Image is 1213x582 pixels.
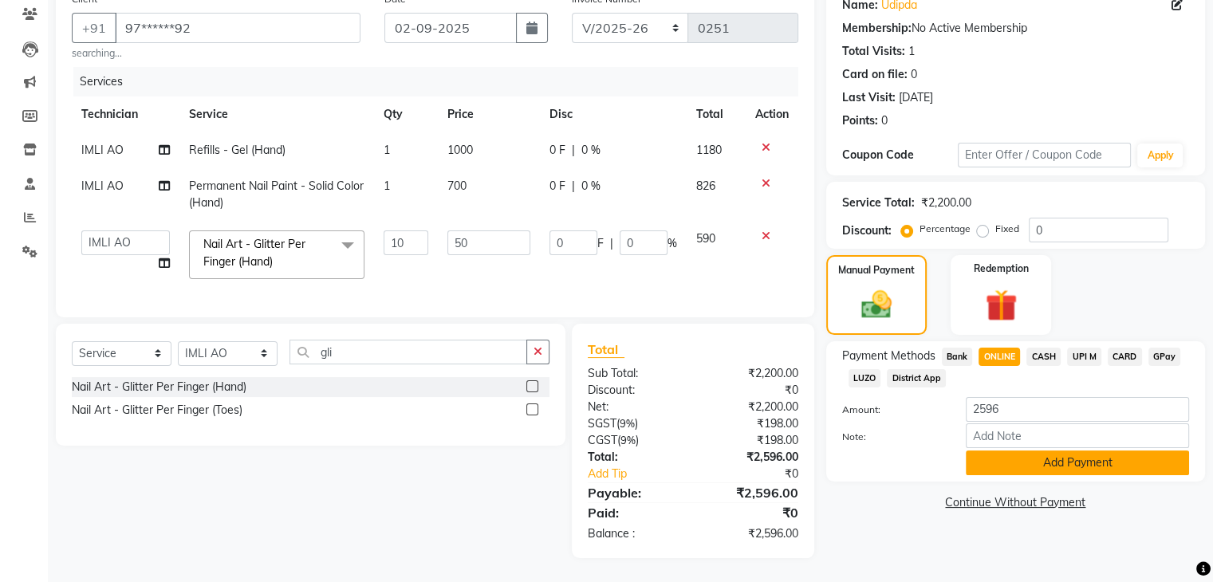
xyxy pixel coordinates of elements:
[696,179,715,193] span: 826
[693,449,810,466] div: ₹2,596.00
[576,483,693,502] div: Payable:
[384,143,390,157] span: 1
[72,379,246,395] div: Nail Art - Glitter Per Finger (Hand)
[746,96,798,132] th: Action
[979,348,1020,366] span: ONLINE
[974,262,1029,276] label: Redemption
[829,494,1202,511] a: Continue Without Payment
[842,112,878,129] div: Points:
[693,382,810,399] div: ₹0
[179,96,374,132] th: Service
[384,179,390,193] span: 1
[995,222,1019,236] label: Fixed
[842,195,915,211] div: Service Total:
[1067,348,1101,366] span: UPI M
[572,142,575,159] span: |
[693,365,810,382] div: ₹2,200.00
[693,399,810,415] div: ₹2,200.00
[576,449,693,466] div: Total:
[597,235,604,252] span: F
[842,222,892,239] div: Discount:
[81,143,124,157] span: IMLI AO
[81,179,124,193] span: IMLI AO
[693,415,810,432] div: ₹198.00
[1137,144,1183,167] button: Apply
[1148,348,1181,366] span: GPay
[842,43,905,60] div: Total Visits:
[610,235,613,252] span: |
[838,263,915,277] label: Manual Payment
[72,46,360,61] small: searching...
[693,525,810,542] div: ₹2,596.00
[842,20,1189,37] div: No Active Membership
[576,382,693,399] div: Discount:
[72,96,179,132] th: Technician
[115,13,360,43] input: Search by Name/Mobile/Email/Code
[581,178,601,195] span: 0 %
[712,466,809,482] div: ₹0
[966,397,1189,422] input: Amount
[72,402,242,419] div: Nail Art - Glitter Per Finger (Toes)
[549,178,565,195] span: 0 F
[842,20,912,37] div: Membership:
[842,348,935,364] span: Payment Methods
[581,142,601,159] span: 0 %
[830,430,954,444] label: Note:
[966,423,1189,448] input: Add Note
[576,466,712,482] a: Add Tip
[687,96,746,132] th: Total
[966,450,1189,475] button: Add Payment
[588,341,624,358] span: Total
[975,285,1027,325] img: _gift.svg
[576,415,693,432] div: ( )
[549,142,565,159] span: 0 F
[576,525,693,542] div: Balance :
[374,96,439,132] th: Qty
[73,67,810,96] div: Services
[273,254,280,269] a: x
[576,399,693,415] div: Net:
[887,369,946,387] span: District App
[696,143,722,157] span: 1180
[620,434,636,446] span: 9%
[958,143,1132,167] input: Enter Offer / Coupon Code
[852,287,901,322] img: _cash.svg
[668,235,677,252] span: %
[942,348,973,366] span: Bank
[447,179,467,193] span: 700
[1026,348,1061,366] span: CASH
[447,143,473,157] span: 1000
[189,143,286,157] span: Refills - Gel (Hand)
[203,237,305,268] span: Nail Art - Glitter Per Finger (Hand)
[620,417,635,430] span: 9%
[899,89,933,106] div: [DATE]
[693,483,810,502] div: ₹2,596.00
[576,365,693,382] div: Sub Total:
[842,147,958,163] div: Coupon Code
[588,416,616,431] span: SGST
[881,112,888,129] div: 0
[911,66,917,83] div: 0
[189,179,364,210] span: Permanent Nail Paint - Solid Color (Hand)
[696,231,715,246] span: 590
[830,403,954,417] label: Amount:
[921,195,971,211] div: ₹2,200.00
[72,13,116,43] button: +91
[693,432,810,449] div: ₹198.00
[540,96,687,132] th: Disc
[289,340,527,364] input: Search or Scan
[849,369,881,387] span: LUZO
[576,432,693,449] div: ( )
[438,96,540,132] th: Price
[842,89,896,106] div: Last Visit:
[588,433,617,447] span: CGST
[1108,348,1142,366] span: CARD
[842,66,908,83] div: Card on file:
[920,222,971,236] label: Percentage
[576,503,693,522] div: Paid:
[693,503,810,522] div: ₹0
[572,178,575,195] span: |
[908,43,915,60] div: 1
